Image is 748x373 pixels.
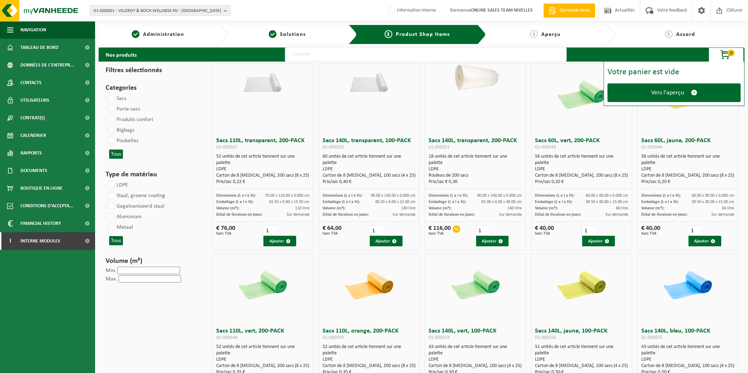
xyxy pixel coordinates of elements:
h3: Volume (m³) [106,256,199,266]
div: Carton de 8 [MEDICAL_DATA], 100 sacs (4 x 25) [429,363,522,369]
span: 1 [132,30,139,38]
div: Votre panier est vide [607,68,741,76]
span: Dimensions (L x l x H): [535,194,574,198]
a: 4Aperçu [490,30,601,39]
label: Porte-sacs [107,104,140,114]
img: 01-000553 [445,254,505,314]
a: 2Solutions [231,30,343,39]
span: hors TVA [216,232,235,236]
strong: ONLINE SALES TEAM NIVELLES [471,8,533,13]
h3: Categories [106,83,199,93]
input: 1 [475,225,490,236]
label: Staal, groene coating [107,190,165,201]
span: 4 [530,30,538,38]
span: 2 [269,30,276,38]
span: Financial History [20,215,61,232]
button: Tous [109,236,123,245]
label: Produits confort [107,114,153,125]
span: Sur demande [287,213,310,217]
div: Rouleau de 200 sacs [429,172,522,179]
span: hors TVA [323,232,342,236]
img: 01-000543 [551,64,611,124]
div: 56 unités de cet article tiennent sur une palette [535,153,628,185]
span: 01-000548 [216,335,237,340]
h3: Sacs 60L, vert, 200-PACK [535,138,628,152]
span: hors TVA [535,232,554,236]
img: 01-000548 [233,254,293,314]
div: Prix/sac € 0,36 [429,179,522,185]
span: 01-000554 [535,335,556,340]
span: Sur demande [605,213,628,217]
div: Carton de 8 [MEDICAL_DATA], 200 sacs (8 x 25) [216,172,310,179]
span: Sur demande [711,213,734,217]
div: LDPE [535,356,628,363]
label: Bigbags [107,125,135,135]
button: Ajouter [263,236,296,246]
label: Max. [106,276,117,282]
span: 90.00 x 140.00 x 0.000 cm [371,194,416,198]
span: 110 litre [295,206,310,210]
h3: Sacs 110L, vert, 200-PACK [216,328,310,342]
img: 01-000551 [445,64,505,94]
img: 01-000549 [339,254,399,314]
span: Aperçu [541,32,561,37]
span: Calendrier [20,127,46,144]
h3: Sacs 140L, transparent, 200-PACK [429,138,522,152]
div: € 64,00 [323,225,342,236]
a: 1Administration [102,30,214,39]
div: LDPE [535,166,628,172]
span: Conditions d'accepta... [20,197,74,215]
input: 1 [688,225,702,236]
h3: Sacs 140L, jaune, 100-PACK [535,328,628,342]
label: LDPE [107,180,128,190]
span: Délai de livraison en jours: [535,213,581,217]
span: 01-000553 [429,335,450,340]
img: 01-000555 [658,254,718,314]
span: Interne modules [20,232,60,250]
span: 140 litre [507,206,522,210]
span: 60.00 x 90.00 x 0.000 cm [586,194,628,198]
a: 3Product Shop Items [362,30,472,39]
span: 01-000555 [641,335,662,340]
span: Volume (m³): [535,206,558,210]
label: Poubelles [107,135,138,146]
span: 60.00 x 90.00 x 0.000 cm [692,194,734,198]
span: 60 litre [722,206,734,210]
h3: Sacs 140L, bleu, 100-PACK [641,328,735,342]
span: Utilisateurs [20,91,49,109]
h3: Sacs 110L, orange, 200-PACK [323,328,416,342]
span: Tableau de bord [20,39,58,56]
span: Emballage (L x l x H): [429,200,466,204]
span: Emballage (L x l x H): [535,200,572,204]
div: € 116,00 [429,225,451,236]
span: Vers l'aperçu [651,89,684,96]
span: 70.00 x 110.00 x 0.000 cm [265,194,310,198]
div: LDPE [323,356,416,363]
h3: Filtres sélectionnés [106,65,199,76]
h3: Type de matériau [106,169,199,180]
div: Prix/sac 0,22 € [216,179,310,185]
span: Dimensions (L x l x H): [216,194,256,198]
button: Ajouter [582,236,615,246]
div: LDPE [641,166,735,172]
span: Délai de livraison en jours: [641,213,687,217]
input: 1 [581,225,596,236]
h3: Sacs 140L, vert, 100-PACK [429,328,522,342]
span: 01-000551 [429,145,450,150]
span: hors TVA [429,232,451,236]
img: 01-000552 [339,64,399,94]
div: LDPE [429,356,522,363]
span: Accord [676,32,695,37]
label: Gegalvaniseerd staal [107,201,164,211]
span: Solutions [280,32,306,37]
span: Délai de livraison en jours: [429,213,475,217]
span: 01-000543 [535,145,556,150]
span: 01-000001 - VILLEROY & BOCH WELLNESS NV - [GEOGRAPHIC_DATA] [94,6,221,16]
h2: Nos produits [99,48,144,62]
span: hors TVA [641,232,660,236]
div: Carton de 8 [MEDICAL_DATA], 200 sacs (8 x 25) [216,363,310,369]
span: 0 [728,50,735,56]
button: Ajouter [370,236,403,246]
span: Données de l'entrepr... [20,56,74,74]
span: Administration [143,32,184,37]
